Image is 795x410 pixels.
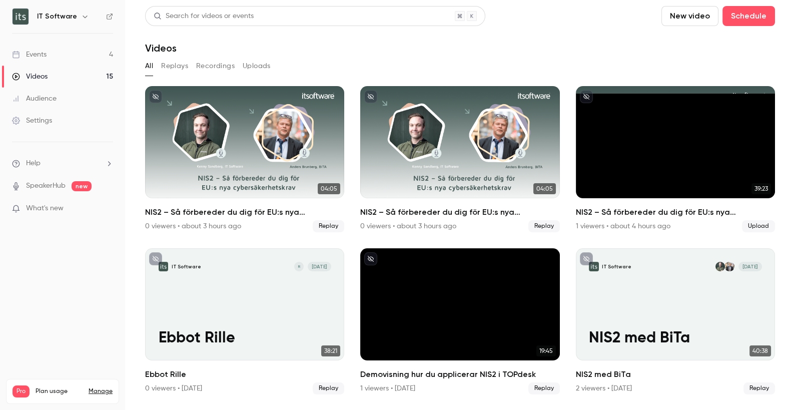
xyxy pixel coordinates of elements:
[159,262,169,272] img: Ebbot Rille
[360,383,415,393] div: 1 viewers • [DATE]
[145,221,241,231] div: 0 viewers • about 3 hours ago
[154,11,254,22] div: Search for videos or events
[26,203,64,214] span: What's new
[751,183,771,194] span: 39:23
[360,248,559,394] a: 19:45Demovisning hur du applicerar NIS2 i TOPdesk1 viewers • [DATE]Replay
[159,329,331,347] p: Ebbot Rille
[145,42,177,54] h1: Videos
[101,204,113,213] iframe: Noticeable Trigger
[12,50,47,60] div: Events
[602,263,631,270] p: IT Software
[89,387,113,395] a: Manage
[13,9,29,25] img: IT Software
[145,248,344,394] li: Ebbot Rille
[308,262,331,272] span: [DATE]
[742,220,775,232] span: Upload
[580,252,593,265] button: unpublished
[580,90,593,103] button: unpublished
[576,206,775,218] h2: NIS2 – Så förbereder du dig för EU:s nya cybersäkerhetskrav
[576,221,670,231] div: 1 viewers • about 4 hours ago
[743,382,775,394] span: Replay
[360,221,456,231] div: 0 viewers • about 3 hours ago
[360,368,559,380] h2: Demovisning hur du applicerar NIS2 i TOPdesk
[360,206,559,218] h2: NIS2 – Så förbereder du dig för EU:s nya cybersäkerhetskrav
[533,183,556,194] span: 04:05
[145,248,344,394] a: Ebbot RilleIT SoftwareR[DATE]Ebbot Rille38:21Ebbot Rille0 viewers • [DATE]Replay
[576,86,775,232] a: 39:23NIS2 – Så förbereder du dig för EU:s nya cybersäkerhetskrav1 viewers • about 4 hours agoUpload
[528,220,560,232] span: Replay
[318,183,340,194] span: 04:05
[145,206,344,218] h2: NIS2 – Så förbereder du dig för EU:s nya cybersäkerhetskrav (teaser)
[528,382,560,394] span: Replay
[576,368,775,380] h2: NIS2 med BiTa
[161,58,188,74] button: Replays
[145,6,775,404] section: Videos
[589,262,599,272] img: NIS2 med BiTa
[589,329,761,347] p: NIS2 med BiTa
[12,72,48,82] div: Videos
[12,116,52,126] div: Settings
[26,158,41,169] span: Help
[321,345,340,356] span: 38:21
[13,385,30,397] span: Pro
[715,262,725,272] img: Kenny Sandberg
[576,86,775,232] li: NIS2 – Så förbereder du dig för EU:s nya cybersäkerhetskrav
[536,345,556,356] span: 19:45
[364,90,377,103] button: unpublished
[37,12,77,22] h6: IT Software
[12,158,113,169] li: help-dropdown-opener
[360,248,559,394] li: Demovisning hur du applicerar NIS2 i TOPdesk
[294,261,305,272] div: R
[360,86,559,232] li: NIS2 – Så förbereder du dig för EU:s nya cybersäkerhetskrav
[72,181,92,191] span: new
[722,6,775,26] button: Schedule
[149,252,162,265] button: unpublished
[243,58,271,74] button: Uploads
[364,252,377,265] button: unpublished
[738,262,762,272] span: [DATE]
[661,6,718,26] button: New video
[313,382,344,394] span: Replay
[145,383,202,393] div: 0 viewers • [DATE]
[360,86,559,232] a: 04:05NIS2 – Så förbereder du dig för EU:s nya cybersäkerhetskrav0 viewers • about 3 hours agoReplay
[12,94,57,104] div: Audience
[576,248,775,394] a: NIS2 med BiTa IT SoftwareAnders BrunbergKenny Sandberg[DATE]NIS2 med BiTa40:38NIS2 med BiTa2 view...
[26,181,66,191] a: SpeakerHub
[172,263,201,270] p: IT Software
[313,220,344,232] span: Replay
[145,368,344,380] h2: Ebbot Rille
[749,345,771,356] span: 40:38
[576,248,775,394] li: NIS2 med BiTa
[196,58,235,74] button: Recordings
[576,383,632,393] div: 2 viewers • [DATE]
[145,86,344,232] a: 04:05NIS2 – Så förbereder du dig för EU:s nya cybersäkerhetskrav (teaser)0 viewers • about 3 hour...
[145,86,344,232] li: NIS2 – Så förbereder du dig för EU:s nya cybersäkerhetskrav (teaser)
[36,387,83,395] span: Plan usage
[145,58,153,74] button: All
[149,90,162,103] button: unpublished
[724,262,734,272] img: Anders Brunberg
